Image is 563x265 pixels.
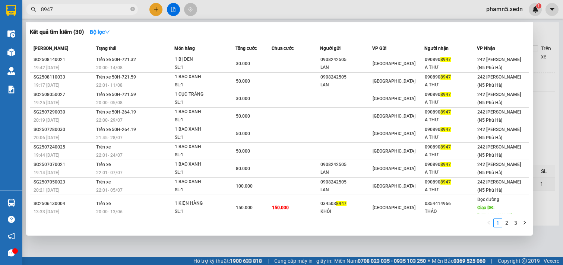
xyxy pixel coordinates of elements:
div: 1 CỤC TRẮNG [175,90,231,99]
div: 090890 [425,143,476,151]
span: 8947 [440,144,451,150]
span: 8947 [440,127,451,132]
div: SG2507070021 [34,161,94,169]
div: 0908242505 [320,161,372,169]
span: Giao DĐ: [PERSON_NAME] [477,205,512,218]
span: 19:17 [DATE] [34,83,59,88]
span: 20:21 [DATE] [34,188,59,193]
span: 242 [PERSON_NAME] (N5 Phủ Hà) [477,92,521,105]
span: [GEOGRAPHIC_DATA] [373,114,415,119]
span: 150.000 [236,205,253,210]
div: 034503 [320,200,372,208]
strong: Bộ lọc [90,29,110,35]
h3: Kết quả tìm kiếm ( 30 ) [30,28,84,36]
div: A THƯ [425,99,476,106]
span: 8947 [440,162,451,167]
div: SL: 1 [175,116,231,124]
span: Trên xe [96,144,111,150]
div: 090890 [425,73,476,81]
span: 8947 [440,57,451,62]
span: Trên xe [96,179,111,185]
span: down [105,29,110,35]
button: Bộ lọcdown [84,26,116,38]
div: 090890 [425,126,476,134]
div: SL: 1 [175,64,231,72]
a: 3 [512,219,520,227]
span: Tổng cước [235,46,257,51]
div: A THƯ [425,134,476,141]
div: 090890 [425,108,476,116]
div: SG2506130004 [34,200,94,208]
span: 20:00 - 05/08 [96,100,123,105]
div: 0908242505 [320,56,372,64]
div: SG2508140021 [34,56,94,64]
div: 1 BAO XANH [175,108,231,116]
div: LAN [320,64,372,71]
span: Trạng thái [96,46,116,51]
div: LAN [320,186,372,194]
span: [GEOGRAPHIC_DATA] [373,131,415,136]
div: SL: 1 [175,134,231,142]
button: right [520,218,529,227]
span: message [8,249,15,256]
div: SG2508050027 [34,91,94,99]
img: warehouse-icon [7,30,15,38]
span: 8947 [440,92,451,97]
img: warehouse-icon [7,67,15,75]
span: Người gửi [320,46,341,51]
span: VP Nhận [477,46,495,51]
img: solution-icon [7,86,15,93]
span: question-circle [8,216,15,223]
span: 19:42 [DATE] [34,65,59,70]
span: 242 [PERSON_NAME] (N5 Phủ Hà) [477,109,521,123]
span: 20:19 [DATE] [34,118,59,123]
div: 1 BAO XANH [175,178,231,186]
div: 1 BỊ ĐEN [175,55,231,64]
li: Next Page [520,218,529,227]
img: warehouse-icon [7,199,15,207]
span: Chưa cước [272,46,294,51]
span: 50.000 [236,79,250,84]
div: SG2507240025 [34,143,94,151]
li: 2 [502,218,511,227]
span: 30.000 [236,61,250,66]
span: VP Gửi [372,46,386,51]
span: search [31,7,36,12]
div: A THƯ [425,64,476,71]
div: SL: 1 [175,99,231,107]
span: [GEOGRAPHIC_DATA] [373,61,415,66]
span: 50.000 [236,131,250,136]
span: 22:01 - 11/08 [96,83,123,88]
span: 8947 [440,74,451,80]
li: 1 [493,218,502,227]
div: 1 BAO XANH [175,143,231,151]
span: [GEOGRAPHIC_DATA] [373,183,415,189]
div: SL: 1 [175,169,231,177]
span: Trên xe 50H-721.59 [96,74,136,80]
a: 2 [503,219,511,227]
span: Trên xe 50H-264.19 [96,127,136,132]
div: SG2508110033 [34,73,94,81]
span: Trên xe [96,201,111,206]
span: 8947 [440,109,451,115]
span: 242 [PERSON_NAME] (N5 Phủ Hà) [477,57,521,70]
span: 20:00 - 14/08 [96,65,123,70]
span: Món hàng [174,46,195,51]
span: left [487,220,491,225]
div: 090890 [425,56,476,64]
span: 242 [PERSON_NAME] (N5 Phủ Hà) [477,127,521,140]
div: SL: 1 [175,151,231,159]
span: 20:00 - 13/06 [96,209,123,214]
span: 242 [PERSON_NAME] (N5 Phủ Hà) [477,74,521,88]
span: Người nhận [424,46,449,51]
span: 242 [PERSON_NAME] (N5 Phủ Hà) [477,179,521,193]
img: logo-vxr [6,5,16,16]
div: 1 BAO XANH [175,125,231,134]
div: SL: 1 [175,208,231,216]
div: 090890 [425,178,476,186]
span: 13:33 [DATE] [34,209,59,214]
span: [GEOGRAPHIC_DATA] [373,205,415,210]
div: SG2507290030 [34,108,94,116]
span: 150.000 [272,205,289,210]
div: 090890 [425,91,476,99]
